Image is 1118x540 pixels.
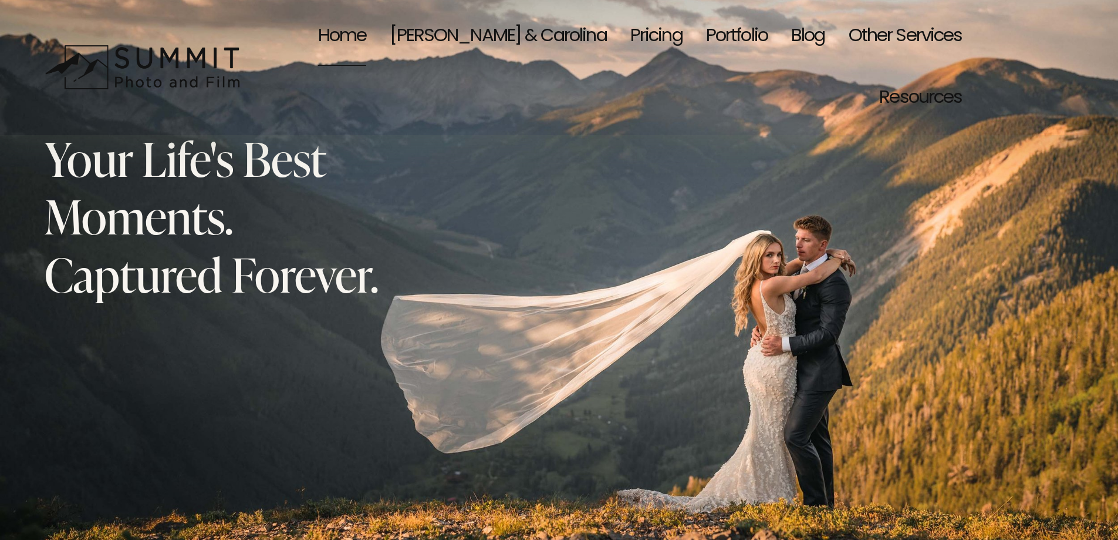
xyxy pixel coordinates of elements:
a: folder dropdown [849,6,962,68]
h2: Your Life's Best Moments. Captured Forever. [45,129,426,303]
img: Summit Photo and Film [45,45,247,90]
a: Portfolio [706,6,768,68]
a: Blog [791,6,825,68]
span: Resources [879,69,962,128]
a: Pricing [630,6,683,68]
span: Other Services [849,8,962,66]
a: folder dropdown [879,68,962,129]
a: Home [318,6,367,68]
a: [PERSON_NAME] & Carolina [390,6,606,68]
